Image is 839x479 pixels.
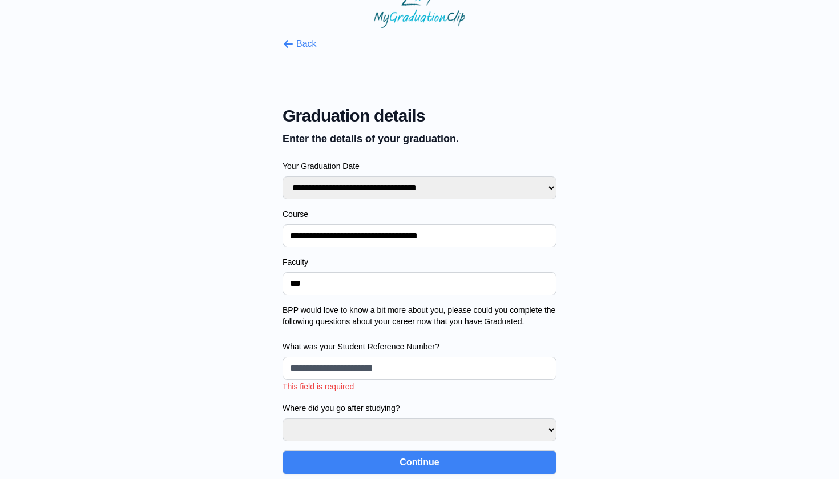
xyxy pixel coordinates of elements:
[283,450,556,474] button: Continue
[283,341,556,352] label: What was your Student Reference Number?
[283,402,556,414] label: Where did you go after studying?
[283,256,556,268] label: Faculty
[283,37,317,51] button: Back
[283,304,556,327] label: BPP would love to know a bit more about you, please could you complete the following questions ab...
[283,208,556,220] label: Course
[283,106,556,126] span: Graduation details
[283,160,556,172] label: Your Graduation Date
[283,382,354,391] span: This field is required
[283,131,556,147] p: Enter the details of your graduation.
